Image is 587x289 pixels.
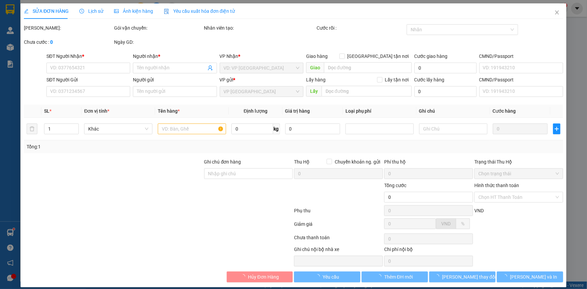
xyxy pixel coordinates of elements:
span: Lấy tận nơi [382,76,412,83]
button: delete [27,123,37,134]
b: 0 [50,39,53,45]
span: Giao hàng [306,53,328,59]
span: Đơn vị tính [84,108,109,114]
span: Hủy Đơn Hàng [248,273,279,281]
div: CMND/Passport [479,76,563,83]
input: Ghi chú đơn hàng [204,168,293,179]
div: Gói vận chuyển: [114,24,203,32]
input: 0 [493,123,548,134]
span: picture [114,9,119,13]
div: Trạng thái Thu Hộ [474,158,563,166]
div: Giảm giá [294,220,384,232]
span: clock-circle [79,9,84,13]
span: SỬA ĐƠN HÀNG [24,8,69,14]
span: Thu Hộ [294,159,309,165]
span: [PERSON_NAME] thay đổi [442,273,496,281]
input: Ghi Chú [419,123,487,134]
span: edit [24,9,29,13]
span: VND [441,221,451,226]
div: VP gửi [220,76,303,83]
span: [GEOGRAPHIC_DATA] tận nơi [345,52,412,60]
span: % [461,221,465,226]
span: Định lượng [244,108,267,114]
button: Hủy Đơn Hàng [227,272,293,282]
span: Chọn trạng thái [478,169,559,179]
div: Cước rồi : [317,24,405,32]
input: Dọc đường [324,62,412,73]
span: VND [474,208,484,213]
span: loading [315,274,323,279]
button: plus [553,123,560,134]
span: VP Đà Lạt [224,86,299,97]
span: SL [44,108,49,114]
span: Lịch sử [79,8,103,14]
span: Tên hàng [158,108,180,114]
span: Giao [306,62,324,73]
input: Dọc đường [322,86,412,97]
div: Tổng: 1 [27,143,227,150]
span: loading [503,274,510,279]
label: Cước lấy hàng [414,77,445,82]
span: kg [273,123,280,134]
span: Lấy hàng [306,77,326,82]
span: loading [435,274,442,279]
div: Ghi chú nội bộ nhà xe [294,246,383,256]
label: Hình thức thanh toán [474,183,519,188]
button: Close [548,3,566,22]
span: Thêm ĐH mới [384,273,413,281]
span: Lấy [306,86,322,97]
div: Phụ thu [294,207,384,219]
div: Chưa cước : [24,38,113,46]
th: Loại phụ phí [343,105,416,118]
span: plus [553,126,560,132]
span: close [554,10,560,15]
div: Nhân viên tạo: [204,24,316,32]
img: icon [164,9,169,14]
div: Phí thu hộ [384,158,473,168]
span: VP Nhận [220,53,239,59]
div: SĐT Người Nhận [46,52,130,60]
span: loading [241,274,248,279]
span: Cước hàng [493,108,516,114]
div: Người nhận [133,52,217,60]
div: Ngày GD: [114,38,203,46]
div: CMND/Passport [479,52,563,60]
button: Yêu cầu [294,272,361,282]
span: Giá trị hàng [285,108,310,114]
span: user-add [208,65,213,71]
button: [PERSON_NAME] và In [497,272,563,282]
span: loading [377,274,384,279]
button: Thêm ĐH mới [362,272,428,282]
div: Chưa thanh toán [294,234,384,246]
button: [PERSON_NAME] thay đổi [429,272,496,282]
th: Ghi chú [416,105,490,118]
input: VD: Bàn, Ghế [158,123,226,134]
label: Ghi chú đơn hàng [204,159,241,165]
span: Tổng cước [384,183,406,188]
span: Chuyển khoản ng. gửi [332,158,383,166]
span: [PERSON_NAME] và In [510,273,557,281]
div: Người gửi [133,76,217,83]
input: Cước giao hàng [414,63,477,73]
span: Yêu cầu xuất hóa đơn điện tử [164,8,235,14]
div: SĐT Người Gửi [46,76,130,83]
input: Cước lấy hàng [414,86,477,97]
div: [PERSON_NAME]: [24,24,113,32]
label: Cước giao hàng [414,53,448,59]
span: Khác [88,124,148,134]
span: Ảnh kiện hàng [114,8,153,14]
span: Yêu cầu [323,273,339,281]
div: Chi phí nội bộ [384,246,473,256]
